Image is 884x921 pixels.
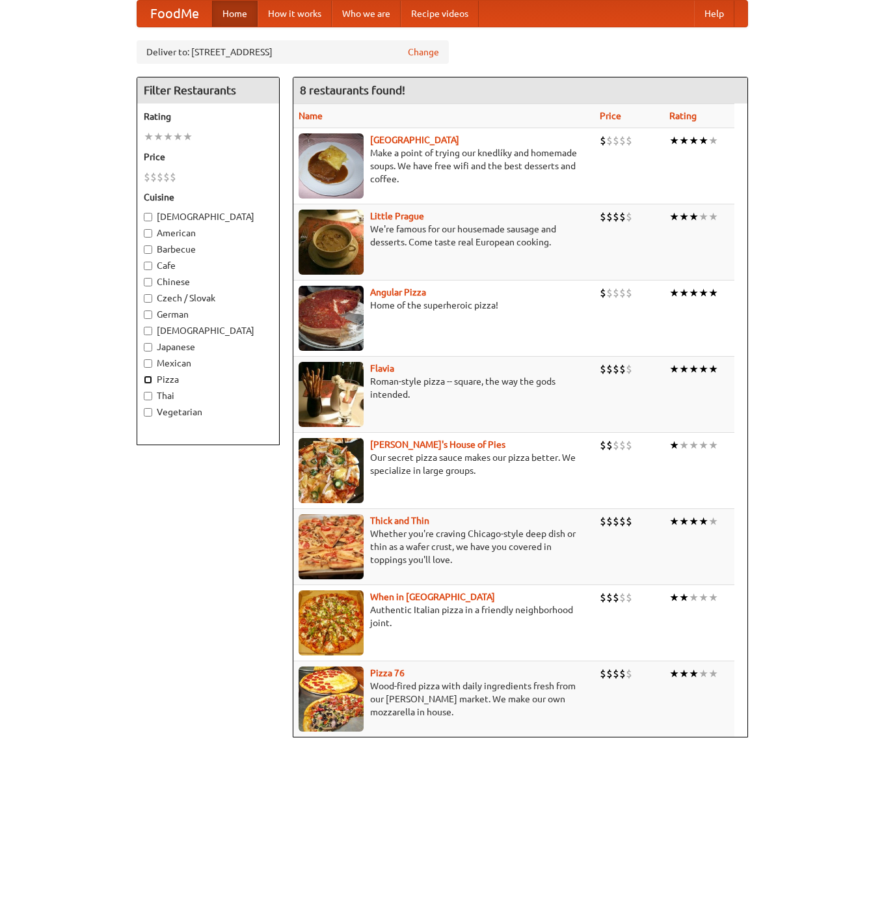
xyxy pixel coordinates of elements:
[619,210,626,224] li: $
[613,514,619,529] li: $
[370,668,405,678] a: Pizza 76
[679,438,689,452] li: ★
[299,451,590,477] p: Our secret pizza sauce makes our pizza better. We specialize in large groups.
[619,362,626,376] li: $
[669,286,679,300] li: ★
[613,438,619,452] li: $
[299,223,590,249] p: We're famous for our housemade sausage and desserts. Come taste real European cooking.
[669,362,679,376] li: ★
[699,210,708,224] li: ★
[626,133,632,148] li: $
[144,376,152,384] input: Pizza
[600,210,606,224] li: $
[708,514,718,529] li: ★
[613,133,619,148] li: $
[370,287,426,297] b: Angular Pizza
[689,133,699,148] li: ★
[613,362,619,376] li: $
[144,227,273,240] label: American
[370,211,424,221] a: Little Prague
[708,286,718,300] li: ★
[144,110,273,123] h5: Rating
[144,343,152,351] input: Japanese
[626,286,632,300] li: $
[144,213,152,221] input: [DEMOGRAPHIC_DATA]
[144,406,273,419] label: Vegetarian
[370,135,459,145] b: [GEOGRAPHIC_DATA]
[144,243,273,256] label: Barbecue
[157,170,163,184] li: $
[299,514,364,579] img: thick.jpg
[689,210,699,224] li: ★
[212,1,258,27] a: Home
[332,1,401,27] a: Who we are
[144,357,273,370] label: Mexican
[144,130,154,144] li: ★
[299,286,364,351] img: angular.jpg
[144,275,273,288] label: Chinese
[144,170,150,184] li: $
[600,590,606,605] li: $
[150,170,157,184] li: $
[708,590,718,605] li: ★
[144,327,152,335] input: [DEMOGRAPHIC_DATA]
[606,133,613,148] li: $
[626,667,632,681] li: $
[669,438,679,452] li: ★
[170,170,176,184] li: $
[679,590,689,605] li: ★
[144,262,152,270] input: Cafe
[679,133,689,148] li: ★
[699,286,708,300] li: ★
[299,438,364,503] img: luigis.jpg
[669,590,679,605] li: ★
[669,514,679,529] li: ★
[144,278,152,286] input: Chinese
[163,170,170,184] li: $
[606,590,613,605] li: $
[606,514,613,529] li: $
[600,111,621,121] a: Price
[600,286,606,300] li: $
[183,130,193,144] li: ★
[144,310,152,319] input: German
[606,438,613,452] li: $
[613,210,619,224] li: $
[299,362,364,427] img: flavia.jpg
[679,667,689,681] li: ★
[669,667,679,681] li: ★
[370,515,429,526] a: Thick and Thin
[708,362,718,376] li: ★
[708,667,718,681] li: ★
[699,133,708,148] li: ★
[299,375,590,401] p: Roman-style pizza -- square, the way the gods intended.
[626,514,632,529] li: $
[708,210,718,224] li: ★
[144,210,273,223] label: [DEMOGRAPHIC_DATA]
[600,514,606,529] li: $
[600,667,606,681] li: $
[370,363,394,374] a: Flavia
[619,667,626,681] li: $
[619,438,626,452] li: $
[144,408,152,417] input: Vegetarian
[689,286,699,300] li: ★
[679,362,689,376] li: ★
[144,150,273,163] h5: Price
[299,146,590,186] p: Make a point of trying our knedlíky and homemade soups. We have free wifi and the best desserts a...
[299,590,364,655] img: wheninrome.jpg
[689,667,699,681] li: ★
[669,133,679,148] li: ★
[299,680,590,719] p: Wood-fired pizza with daily ingredients fresh from our [PERSON_NAME] market. We make our own mozz...
[144,259,273,272] label: Cafe
[299,133,364,199] img: czechpoint.jpg
[144,294,152,303] input: Czech / Slovak
[173,130,183,144] li: ★
[679,210,689,224] li: ★
[679,286,689,300] li: ★
[154,130,163,144] li: ★
[144,373,273,386] label: Pizza
[401,1,479,27] a: Recipe videos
